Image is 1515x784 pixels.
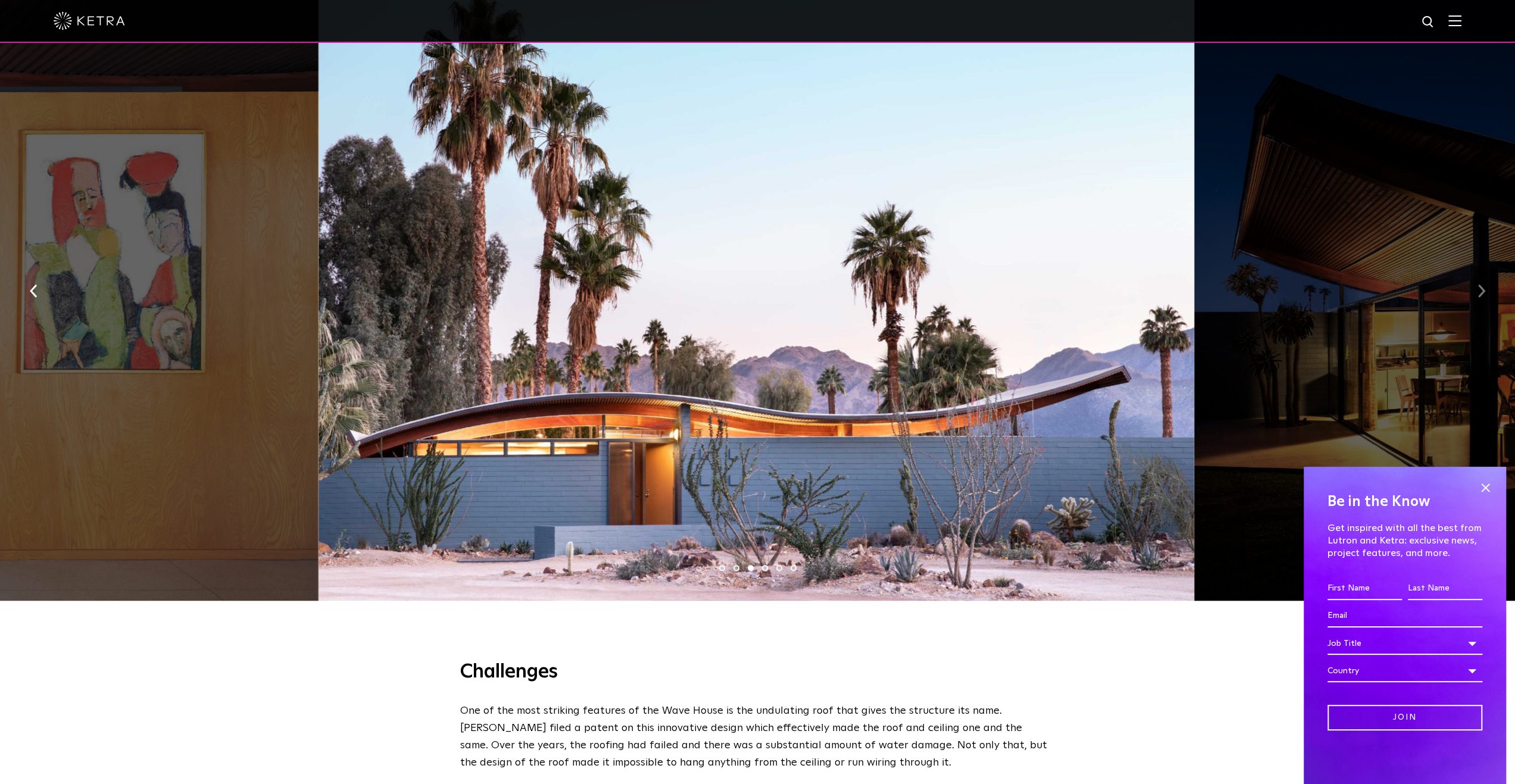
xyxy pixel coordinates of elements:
img: ketra-logo-2019-white [54,12,125,30]
input: Email [1327,605,1482,627]
img: Hamburger%20Nav.svg [1448,15,1461,26]
input: First Name [1327,577,1402,600]
img: arrow-left-black.svg [30,285,38,298]
input: Last Name [1408,577,1482,600]
h3: Challenges [460,660,1055,685]
div: Country [1327,660,1482,682]
img: search icon [1421,15,1436,30]
img: arrow-right-black.svg [1477,285,1485,298]
p: Get inspired with all the best from Lutron and Ketra: exclusive news, project features, and more. [1327,522,1482,559]
input: Join [1327,705,1482,730]
div: Job Title [1327,632,1482,655]
h4: Be in the Know [1327,491,1482,513]
span: One of the most striking features of the Wave House is the undulating roof that gives the structu... [460,705,1047,767]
